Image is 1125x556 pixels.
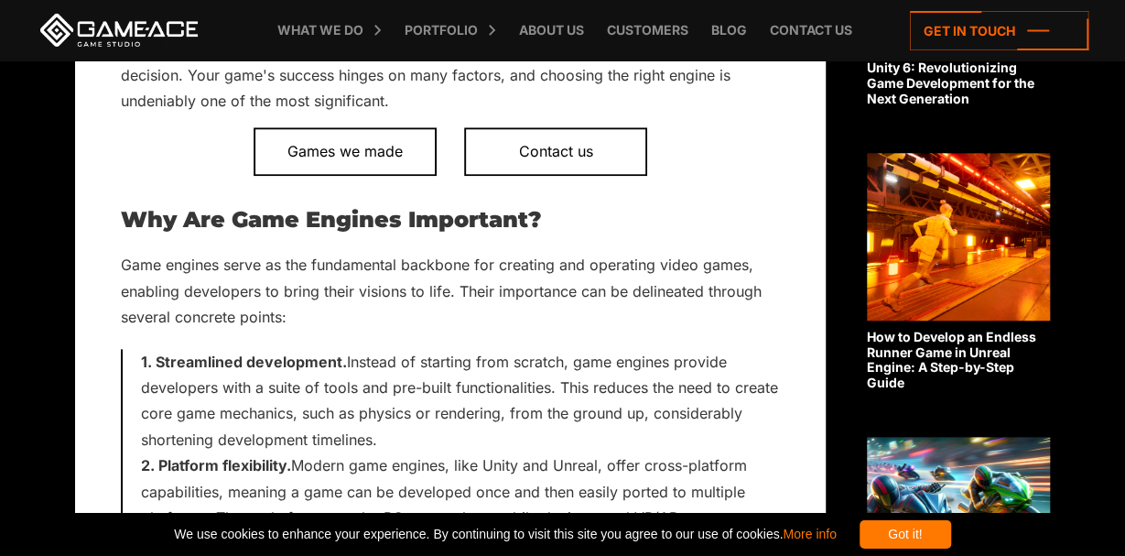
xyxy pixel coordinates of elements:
[254,127,437,175] a: Games we made
[867,153,1050,391] a: How to Develop an Endless Runner Game in Unreal Engine: A Step-by-Step Guide
[783,527,836,541] a: More info
[910,11,1088,50] a: Get in touch
[121,252,780,330] p: Game engines serve as the fundamental backbone for creating and operating video games, enabling d...
[141,456,747,552] span: Modern game engines, like Unity and Unreal, offer cross-platform capabilities, meaning a game can...
[464,127,647,175] a: Contact us
[158,456,291,474] strong: Platform flexibility.
[141,353,778,449] span: Instead of starting from scratch, game engines provide developers with a suite of tools and pre-b...
[174,520,836,549] span: We use cookies to enhance your experience. By continuing to visit this site you agree to our use ...
[860,520,951,549] div: Got it!
[867,153,1050,321] img: Related
[156,353,347,371] strong: Streamlined development.
[121,208,780,232] h2: Why Are Game Engines Important?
